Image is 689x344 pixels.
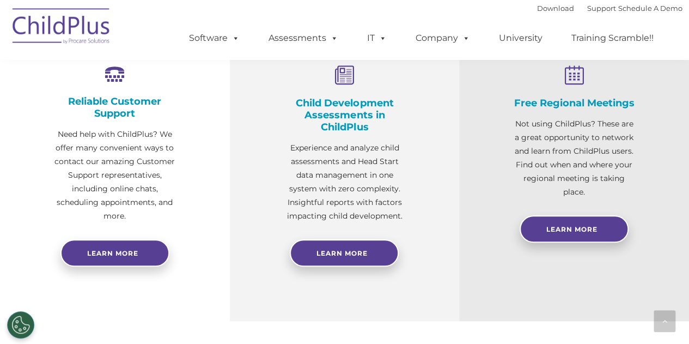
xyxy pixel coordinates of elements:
[405,27,481,49] a: Company
[537,4,574,13] a: Download
[488,27,553,49] a: University
[284,141,405,223] p: Experience and analyze child assessments and Head Start data management in one system with zero c...
[7,1,116,55] img: ChildPlus by Procare Solutions
[514,117,635,199] p: Not using ChildPlus? These are a great opportunity to network and learn from ChildPlus users. Fin...
[178,27,251,49] a: Software
[54,95,175,119] h4: Reliable Customer Support
[587,4,616,13] a: Support
[560,27,664,49] a: Training Scramble!!
[87,249,138,257] span: Learn more
[290,239,399,267] a: Learn More
[151,72,185,80] span: Last name
[520,215,629,243] a: Learn More
[284,97,405,133] h4: Child Development Assessments in ChildPlus
[258,27,349,49] a: Assessments
[54,128,175,223] p: Need help with ChildPlus? We offer many convenient ways to contact our amazing Customer Support r...
[546,225,597,233] span: Learn More
[356,27,398,49] a: IT
[7,311,34,339] button: Cookies Settings
[537,4,682,13] font: |
[60,239,169,267] a: Learn more
[151,117,198,125] span: Phone number
[514,97,635,109] h4: Free Regional Meetings
[618,4,682,13] a: Schedule A Demo
[316,249,368,257] span: Learn More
